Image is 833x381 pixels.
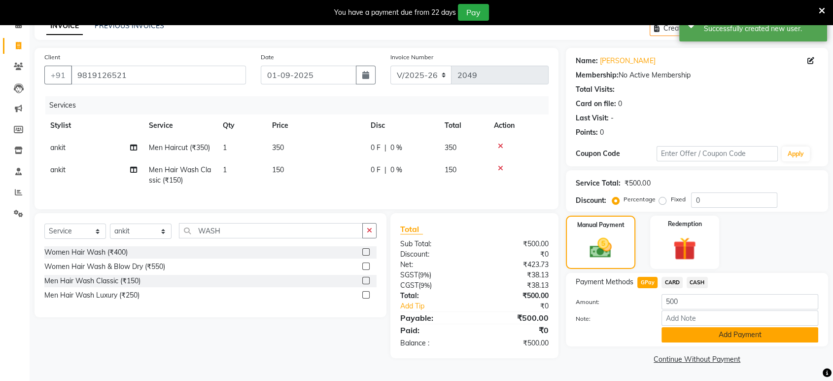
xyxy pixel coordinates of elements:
[50,165,66,174] span: ankit
[393,312,475,324] div: Payable:
[223,143,227,152] span: 1
[420,271,429,279] span: 9%
[576,277,633,287] span: Payment Methods
[576,127,598,138] div: Points:
[44,114,143,137] th: Stylist
[365,114,439,137] th: Disc
[568,354,826,365] a: Continue Without Payment
[390,53,433,62] label: Invoice Number
[272,143,284,152] span: 350
[488,301,556,311] div: ₹0
[576,195,606,206] div: Discount:
[393,239,475,249] div: Sub Total:
[50,143,66,152] span: ankit
[618,99,622,109] div: 0
[420,281,430,289] span: 9%
[445,165,456,174] span: 150
[45,96,556,114] div: Services
[475,312,556,324] div: ₹500.00
[475,239,556,249] div: ₹500.00
[371,165,381,175] span: 0 F
[44,290,139,301] div: Men Hair Wash Luxury (₹250)
[583,235,618,261] img: _cash.svg
[666,234,703,263] img: _gift.svg
[393,260,475,270] div: Net:
[393,291,475,301] div: Total:
[576,113,609,123] div: Last Visit:
[393,324,475,336] div: Paid:
[488,114,549,137] th: Action
[149,165,211,185] span: Men Hair Wash Classic (₹150)
[143,114,217,137] th: Service
[44,247,128,258] div: Women Hair Wash (₹400)
[261,53,274,62] label: Date
[576,178,621,189] div: Service Total:
[657,146,778,161] input: Enter Offer / Coupon Code
[371,143,381,153] span: 0 F
[44,276,140,286] div: Men Hair Wash Classic (₹150)
[625,178,650,189] div: ₹500.00
[637,277,658,288] span: GPay
[44,262,165,272] div: Women Hair Wash & Blow Dry (₹550)
[272,165,284,174] span: 150
[266,114,365,137] th: Price
[179,223,363,238] input: Search or Scan
[475,260,556,270] div: ₹423.73
[600,56,655,66] a: [PERSON_NAME]
[334,7,456,18] div: You have a payment due from 22 days
[393,270,475,280] div: ( )
[577,221,625,229] label: Manual Payment
[661,327,818,343] button: Add Payment
[576,56,598,66] div: Name:
[475,338,556,348] div: ₹500.00
[46,17,83,35] a: INVOICE
[400,281,418,290] span: CGST
[393,338,475,348] div: Balance :
[475,324,556,336] div: ₹0
[149,143,210,152] span: Men Haircut (₹350)
[568,298,654,306] label: Amount:
[475,249,556,260] div: ₹0
[439,114,488,137] th: Total
[661,294,818,309] input: Amount
[624,195,655,204] label: Percentage
[390,165,402,175] span: 0 %
[475,291,556,301] div: ₹500.00
[576,70,619,80] div: Membership:
[393,249,475,260] div: Discount:
[44,53,60,62] label: Client
[95,21,164,30] a: PREVIOUS INVOICES
[223,165,227,174] span: 1
[576,84,615,95] div: Total Visits:
[661,277,683,288] span: CARD
[384,143,386,153] span: |
[576,70,818,80] div: No Active Membership
[475,280,556,291] div: ₹38.13
[704,24,820,34] div: Successfully created new user.
[217,114,266,137] th: Qty
[475,270,556,280] div: ₹38.13
[393,280,475,291] div: ( )
[393,301,488,311] a: Add Tip
[667,220,701,229] label: Redemption
[576,99,616,109] div: Card on file:
[445,143,456,152] span: 350
[44,66,72,84] button: +91
[576,149,657,159] div: Coupon Code
[568,314,654,323] label: Note:
[687,277,708,288] span: CASH
[650,21,706,36] button: Create New
[661,310,818,326] input: Add Note
[71,66,246,84] input: Search by Name/Mobile/Email/Code
[611,113,614,123] div: -
[670,195,685,204] label: Fixed
[400,224,423,234] span: Total
[600,127,604,138] div: 0
[400,270,418,279] span: SGST
[458,4,489,21] button: Pay
[390,143,402,153] span: 0 %
[782,147,810,161] button: Apply
[384,165,386,175] span: |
